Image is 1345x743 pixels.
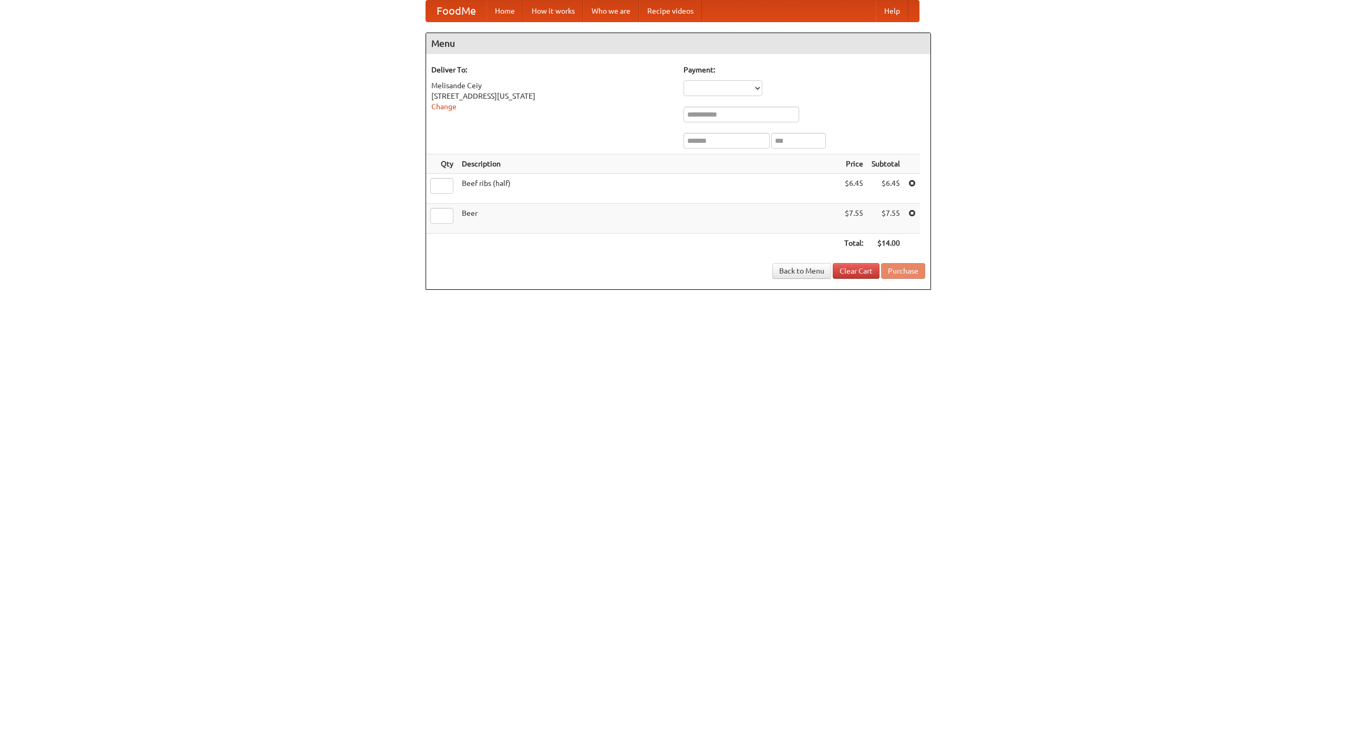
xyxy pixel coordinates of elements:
a: How it works [523,1,583,22]
a: Recipe videos [639,1,702,22]
a: Who we are [583,1,639,22]
h5: Deliver To: [431,65,673,75]
td: $6.45 [840,174,867,204]
a: Back to Menu [772,263,831,279]
td: $7.55 [867,204,904,234]
td: $6.45 [867,174,904,204]
button: Purchase [881,263,925,279]
a: Change [431,102,457,111]
a: Help [876,1,908,22]
td: $7.55 [840,204,867,234]
a: FoodMe [426,1,487,22]
td: Beef ribs (half) [458,174,840,204]
th: Qty [426,154,458,174]
th: Total: [840,234,867,253]
th: Description [458,154,840,174]
th: Subtotal [867,154,904,174]
h5: Payment: [684,65,925,75]
a: Clear Cart [833,263,880,279]
th: Price [840,154,867,174]
div: Melisande Ceiy [431,80,673,91]
a: Home [487,1,523,22]
td: Beer [458,204,840,234]
h4: Menu [426,33,930,54]
div: [STREET_ADDRESS][US_STATE] [431,91,673,101]
th: $14.00 [867,234,904,253]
